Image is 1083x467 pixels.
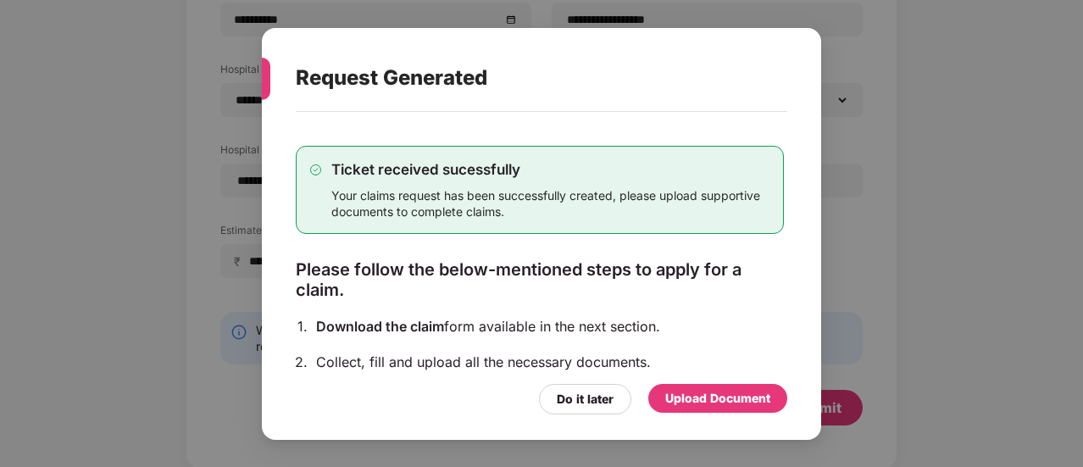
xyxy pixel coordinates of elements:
[295,352,308,370] div: 2.
[665,388,770,407] div: Upload Document
[296,45,747,111] div: Request Generated
[331,186,769,219] div: Your claims request has been successfully created, please upload supportive documents to complete...
[331,159,769,178] div: Ticket received sucessfully
[316,352,784,370] div: Collect, fill and upload all the necessary documents.
[310,164,321,175] img: svg+xml;base64,PHN2ZyB4bWxucz0iaHR0cDovL3d3dy53My5vcmcvMjAwMC9zdmciIHdpZHRoPSIxMy4zMzMiIGhlaWdodD...
[316,317,444,334] span: Download the claim
[316,316,784,335] div: form available in the next section.
[296,259,784,299] div: Please follow the below-mentioned steps to apply for a claim.
[297,316,308,335] div: 1.
[557,389,614,408] div: Do it later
